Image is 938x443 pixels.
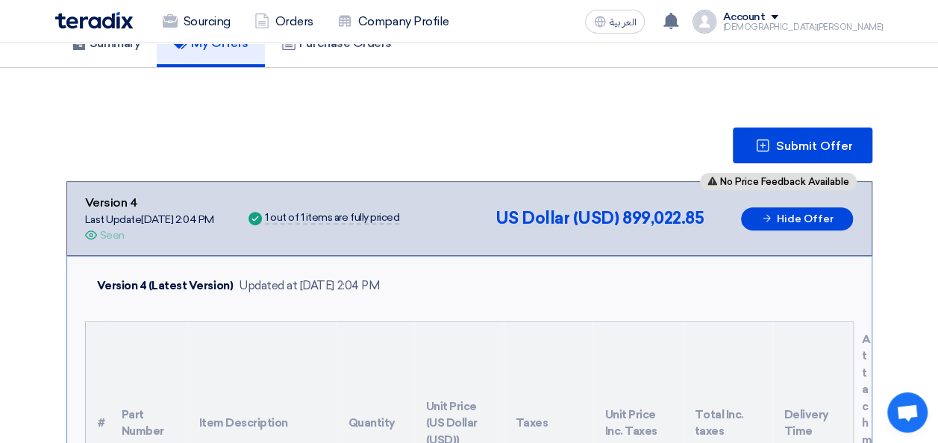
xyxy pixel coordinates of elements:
button: العربية [585,10,645,34]
a: Orders [243,5,325,38]
div: Account [722,11,765,24]
h5: Summary [72,36,141,51]
span: 899,022.85 [622,208,704,228]
a: Purchase Orders [265,19,408,67]
h5: My Offers [173,36,248,51]
span: US Dollar (USD) [495,208,619,228]
a: Open chat [887,392,928,433]
button: Hide Offer [741,207,853,230]
img: profile_test.png [692,10,716,34]
a: Sourcing [151,5,243,38]
span: Submit Offer [776,140,853,152]
div: 1 out of 1 items are fully priced [265,213,399,224]
div: Seen [100,227,125,243]
img: Teradix logo [55,12,133,29]
a: My Offers [157,19,265,67]
div: Last Update [DATE] 2:04 PM [85,212,214,227]
div: [DEMOGRAPHIC_DATA][PERSON_NAME] [722,23,883,31]
span: No Price Feedback Available [720,177,849,186]
span: العربية [609,17,636,28]
div: Updated at [DATE] 2:04 PM [239,277,379,295]
div: Version 4 [85,194,214,212]
button: Submit Offer [733,128,872,163]
h5: Purchase Orders [281,36,392,51]
a: Summary [55,19,157,67]
div: Version 4 (Latest Version) [97,277,234,295]
a: Company Profile [325,5,461,38]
